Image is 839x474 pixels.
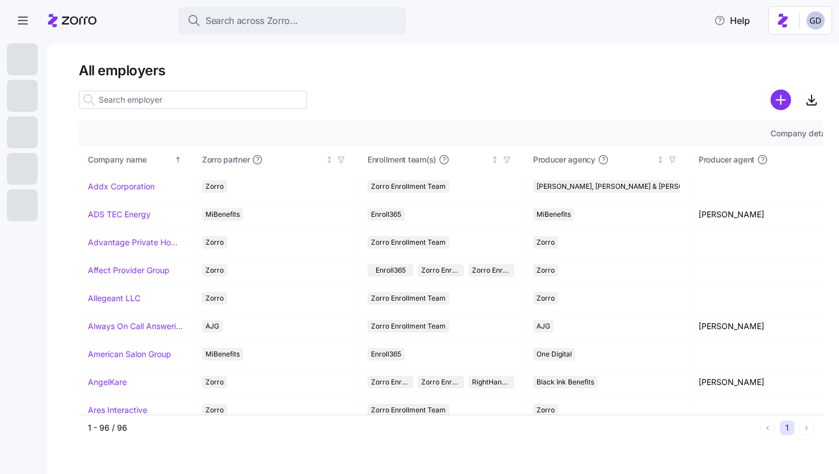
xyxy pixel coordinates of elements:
span: Zorro Enrollment Team [371,376,410,388]
button: Search across Zorro... [178,7,406,34]
span: Zorro Enrollment Team [371,180,446,193]
div: Sorted ascending [174,156,182,164]
span: Zorro [205,376,224,388]
span: AJG [537,320,550,333]
span: RightHandMan Financial [472,376,511,388]
span: Producer agent [699,154,755,165]
span: Zorro Enrollment Experts [472,264,511,277]
span: Zorro [205,404,224,416]
span: Zorro [537,404,555,416]
span: Search across Zorro... [205,14,298,28]
a: Affect Provider Group [88,265,170,276]
th: Zorro partnerNot sorted [193,147,358,173]
span: Zorro [537,236,555,249]
div: Not sorted [325,156,333,164]
a: ADS TEC Energy [88,209,151,220]
svg: add icon [771,90,791,110]
span: MiBenefits [205,348,240,360]
span: AJG [205,320,219,333]
button: Next page [799,420,814,435]
input: Search employer [79,91,307,109]
span: MiBenefits [205,208,240,221]
h1: All employers [79,62,823,79]
button: Previous page [760,420,775,435]
span: One Digital [537,348,572,360]
div: Not sorted [491,156,499,164]
span: Zorro [537,292,555,305]
div: Not sorted [822,156,830,164]
th: Producer agencyNot sorted [524,147,689,173]
a: AngelKare [88,376,127,388]
span: MiBenefits [537,208,571,221]
span: Zorro Enrollment Team [421,264,460,277]
a: Addx Corporation [88,181,155,192]
span: Producer agency [533,154,595,165]
span: Enroll365 [371,348,401,360]
a: Advantage Private Home Care [88,237,183,248]
div: 1 - 96 / 96 [88,422,756,434]
span: Zorro [205,180,224,193]
div: Not sorted [656,156,664,164]
span: Zorro Enrollment Team [371,320,446,333]
span: Black Ink Benefits [537,376,594,388]
span: Enroll365 [376,264,406,277]
a: Ares Interactive [88,404,147,416]
a: American Salon Group [88,349,171,360]
span: Zorro [205,236,224,249]
a: Always On Call Answering Service [88,321,183,332]
span: Enrollment team(s) [368,154,436,165]
span: Zorro Enrollment Team [371,236,446,249]
a: Allegeant LLC [88,293,140,304]
span: Zorro Enrollment Team [371,292,446,305]
span: Zorro [205,292,224,305]
button: 1 [780,420,794,435]
span: Help [714,14,750,27]
span: Zorro Enrollment Team [371,404,446,416]
span: Zorro partner [202,154,249,165]
div: Company name [88,153,172,166]
span: Zorro [537,264,555,277]
img: 68a7f73c8a3f673b81c40441e24bb121 [806,11,825,30]
span: Zorro Enrollment Experts [421,376,460,388]
span: Zorro [205,264,224,277]
span: Enroll365 [371,208,401,221]
button: Help [705,9,759,32]
th: Company nameSorted ascending [79,147,193,173]
span: [PERSON_NAME], [PERSON_NAME] & [PERSON_NAME] [537,180,714,193]
th: Enrollment team(s)Not sorted [358,147,524,173]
